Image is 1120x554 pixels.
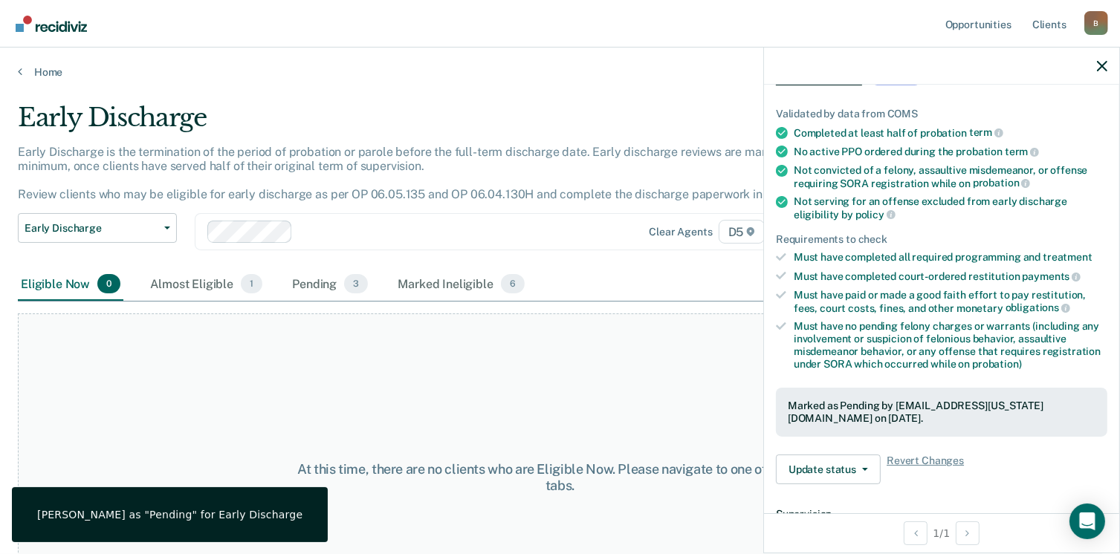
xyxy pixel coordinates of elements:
div: Clear agents [649,226,712,238]
span: obligations [1006,302,1070,313]
div: Completed at least half of probation [794,126,1107,140]
div: Requirements to check [776,233,1107,246]
div: Must have completed court-ordered restitution [794,270,1107,283]
div: 1 / 1 [764,513,1119,553]
span: D5 [719,220,765,244]
div: Pending [289,268,371,301]
button: Next Opportunity [956,521,980,545]
span: Revert Changes [887,454,964,484]
div: At this time, there are no clients who are Eligible Now. Please navigate to one of the other tabs. [289,461,831,493]
button: Profile dropdown button [1084,11,1108,35]
p: Early Discharge is the termination of the period of probation or parole before the full-term disc... [18,145,817,202]
span: probation) [972,358,1022,370]
span: payments [1023,270,1081,282]
div: Early Discharge [18,102,858,145]
span: policy [855,209,896,221]
img: Recidiviz [16,16,87,32]
button: Previous Opportunity [904,521,928,545]
span: term [969,126,1003,138]
div: No active PPO ordered during the probation [794,145,1107,158]
div: Not serving for an offense excluded from early discharge eligibility by [794,195,1107,221]
div: Must have no pending felony charges or warrants (including any involvement or suspicion of feloni... [794,320,1107,370]
div: Open Intercom Messenger [1069,504,1105,539]
span: Early Discharge [25,222,158,235]
div: Must have completed all required programming and [794,251,1107,264]
span: Early Discharge [776,71,862,85]
a: Home [18,65,1102,79]
div: B [1084,11,1108,35]
span: 6 [501,274,525,293]
button: Update status [776,454,881,484]
span: treatment [1043,251,1093,263]
div: Almost Eligible [147,268,265,301]
div: [PERSON_NAME] as "Pending" for Early Discharge [37,508,302,521]
dt: Supervision [776,508,1107,521]
div: Marked Ineligible [395,268,528,301]
span: 1 [241,274,262,293]
div: Marked as Pending by [EMAIL_ADDRESS][US_STATE][DOMAIN_NAME] on [DATE]. [788,400,1095,425]
span: 3 [344,274,368,293]
span: 0 [97,274,120,293]
div: Not convicted of a felony, assaultive misdemeanor, or offense requiring SORA registration while on [794,164,1107,189]
span: term [1005,146,1039,157]
div: Validated by data from COMS [776,108,1107,120]
div: Must have paid or made a good faith effort to pay restitution, fees, court costs, fines, and othe... [794,289,1107,314]
div: Eligible Now [18,268,123,301]
span: probation [973,177,1031,189]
